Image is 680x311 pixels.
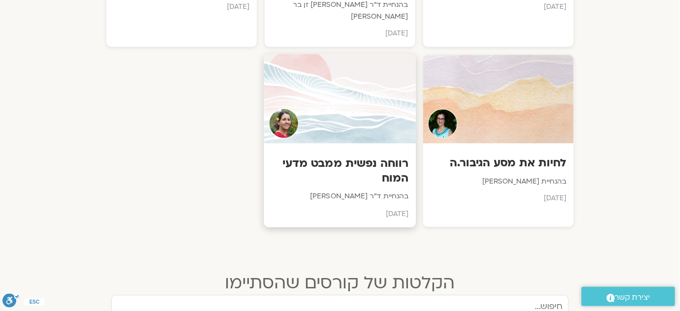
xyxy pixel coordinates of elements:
h2: הקלטות של קורסים שהסתיימו [111,273,569,293]
p: [DATE] [272,208,409,220]
a: יצירת קשר [582,287,675,306]
p: [DATE] [114,1,249,13]
p: בהנחיית [PERSON_NAME] [431,176,566,187]
p: [DATE] [431,1,566,13]
h3: רווחה נפשית ממבט מדעי המוח [272,156,409,186]
h3: לחיות את מסע הגיבור.ה [431,155,566,170]
img: Teacher [269,109,299,139]
p: [DATE] [272,28,408,39]
a: Teacherלחיות את מסע הגיבור.הבהנחיית [PERSON_NAME][DATE] [423,55,574,226]
a: Teacherרווחה נפשית ממבט מדעי המוחבהנחיית ד"ר [PERSON_NAME][DATE] [265,55,415,226]
img: Teacher [428,109,458,138]
p: [DATE] [431,192,566,204]
span: יצירת קשר [615,291,650,304]
p: בהנחיית ד"ר [PERSON_NAME] [272,191,409,203]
